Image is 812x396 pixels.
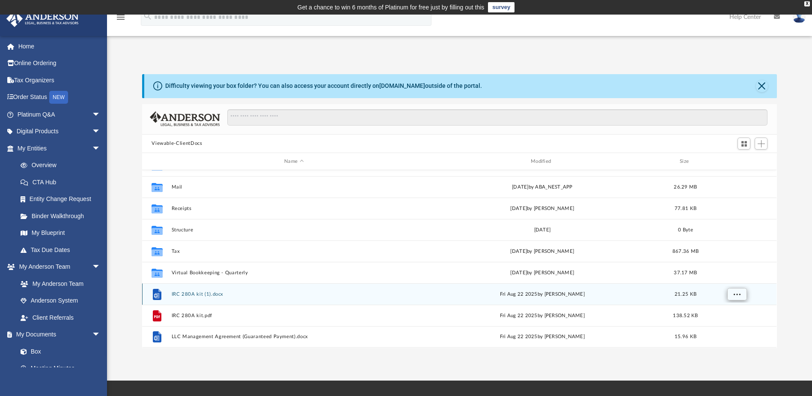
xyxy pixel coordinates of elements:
[707,158,767,165] div: id
[12,191,113,208] a: Entity Change Request
[12,309,109,326] a: Client Referrals
[420,269,665,277] div: [DATE] by [PERSON_NAME]
[12,360,109,377] a: Meeting Minutes
[6,326,109,343] a: My Documentsarrow_drop_down
[673,313,698,318] span: 138.52 KB
[6,72,113,89] a: Tax Organizers
[6,89,113,106] a: Order StatusNEW
[420,226,665,234] div: [DATE]
[172,313,416,318] button: IRC 280A kit.pdf
[12,225,109,242] a: My Blueprint
[420,205,665,213] div: [DATE] by [PERSON_NAME]
[420,312,665,320] div: Fri Aug 22 2025 by [PERSON_NAME]
[12,275,105,292] a: My Anderson Team
[172,227,416,233] button: Structure
[12,174,113,191] a: CTA Hub
[172,206,416,211] button: Receipts
[165,81,482,90] div: Difficulty viewing your box folder? You can also access your account directly on outside of the p...
[669,158,703,165] div: Size
[297,2,485,12] div: Get a chance to win 6 months of Platinum for free just by filling out this
[172,334,416,340] button: LLC Management Agreement (Guaranteed Payment).docx
[488,2,515,12] a: survey
[92,123,109,141] span: arrow_drop_down
[738,138,750,150] button: Switch to Grid View
[727,288,747,301] button: More options
[6,38,113,55] a: Home
[116,12,126,22] i: menu
[172,249,416,254] button: Tax
[675,335,696,339] span: 15.96 KB
[6,106,113,123] a: Platinum Q&Aarrow_drop_down
[675,292,696,297] span: 21.25 KB
[420,183,665,191] div: [DATE] by ABA_NEST_APP
[12,343,105,360] a: Box
[793,11,806,23] img: User Pic
[6,258,109,276] a: My Anderson Teamarrow_drop_down
[152,140,202,147] button: Viewable-ClientDocs
[804,1,810,6] div: close
[420,158,665,165] div: Modified
[6,55,113,72] a: Online Ordering
[142,170,776,348] div: grid
[674,185,697,189] span: 26.29 MB
[116,16,126,22] a: menu
[420,291,665,298] div: Fri Aug 22 2025 by [PERSON_NAME]
[674,270,697,275] span: 37.17 MB
[379,82,425,89] a: [DOMAIN_NAME]
[12,292,109,309] a: Anderson System
[172,270,416,276] button: Virtual Bookkeeping - Quarterly
[755,138,767,150] button: Add
[12,241,113,258] a: Tax Due Dates
[92,106,109,123] span: arrow_drop_down
[171,158,416,165] div: Name
[420,333,665,341] div: Fri Aug 22 2025 by [PERSON_NAME]
[92,326,109,344] span: arrow_drop_down
[6,123,113,140] a: Digital Productsarrow_drop_down
[172,184,416,190] button: Mail
[49,91,68,104] div: NEW
[143,12,152,21] i: search
[672,249,699,254] span: 867.36 MB
[172,291,416,297] button: IRC 280A kit (1).docx
[92,140,109,157] span: arrow_drop_down
[12,157,113,174] a: Overview
[678,228,693,232] span: 0 Byte
[420,248,665,255] div: [DATE] by [PERSON_NAME]
[756,80,768,92] button: Close
[227,109,767,126] input: Search files and folders
[92,258,109,276] span: arrow_drop_down
[12,207,113,225] a: Binder Walkthrough
[6,140,113,157] a: My Entitiesarrow_drop_down
[4,10,81,27] img: Anderson Advisors Platinum Portal
[675,206,696,211] span: 77.81 KB
[146,158,167,165] div: id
